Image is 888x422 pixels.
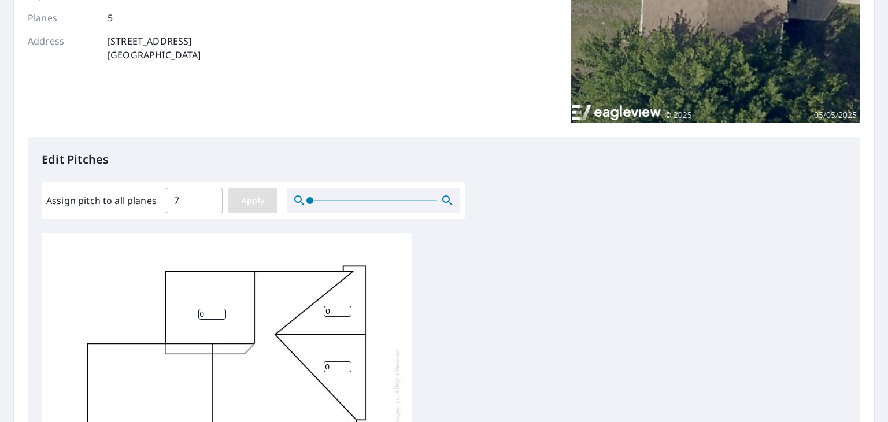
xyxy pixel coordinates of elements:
button: Apply [228,188,277,213]
p: Planes [28,11,97,25]
label: Assign pitch to all planes [46,194,157,208]
p: [STREET_ADDRESS] [GEOGRAPHIC_DATA] [108,34,201,62]
p: Edit Pitches [42,151,846,168]
p: Address [28,34,97,62]
input: 00.0 [166,184,223,217]
p: 5 [108,11,113,25]
span: Apply [238,194,268,208]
